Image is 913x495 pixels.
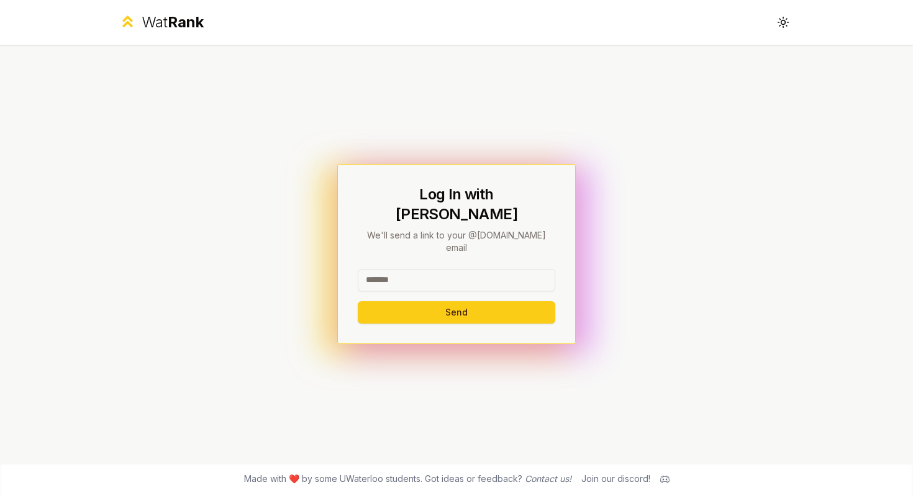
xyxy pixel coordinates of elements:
a: WatRank [119,12,204,32]
a: Contact us! [525,473,571,484]
p: We'll send a link to your @[DOMAIN_NAME] email [358,229,555,254]
div: Wat [142,12,204,32]
span: Rank [168,13,204,31]
button: Send [358,301,555,324]
div: Join our discord! [581,473,650,485]
h1: Log In with [PERSON_NAME] [358,184,555,224]
span: Made with ❤️ by some UWaterloo students. Got ideas or feedback? [244,473,571,485]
